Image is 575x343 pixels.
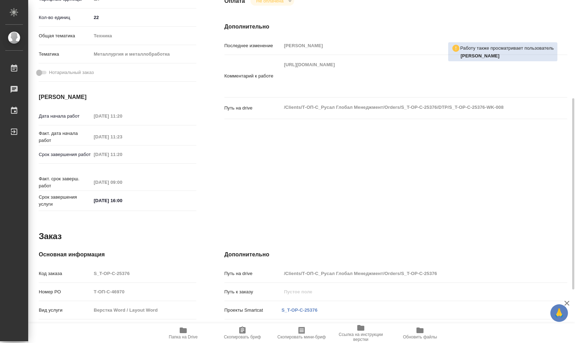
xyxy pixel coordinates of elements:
[39,151,91,158] p: Срок завершения работ
[39,51,91,58] p: Тематика
[224,270,282,277] p: Путь на drive
[460,52,554,60] p: Ганина Анна
[282,307,317,313] a: S_T-OP-C-25376
[403,335,437,339] span: Обновить файлы
[550,304,568,322] button: 🙏
[331,323,390,343] button: Ссылка на инструкции верстки
[91,268,196,279] input: Пустое поле
[39,130,91,144] p: Факт. дата начала работ
[39,194,91,208] p: Срок завершения услуги
[39,32,91,39] p: Общая тематика
[390,323,450,343] button: Обновить файлы
[39,14,91,21] p: Кол-во единиц
[213,323,272,343] button: Скопировать бриф
[224,307,282,314] p: Проекты Smartcat
[224,105,282,112] p: Путь на drive
[277,335,326,339] span: Скопировать мини-бриф
[282,268,539,279] input: Пустое поле
[224,335,261,339] span: Скопировать бриф
[39,270,91,277] p: Код заказа
[91,111,153,121] input: Пустое поле
[460,53,500,58] b: [PERSON_NAME]
[91,149,153,160] input: Пустое поле
[224,73,282,80] p: Комментарий к работе
[91,177,153,187] input: Пустое поле
[224,250,567,259] h4: Дополнительно
[39,175,91,189] p: Факт. срок заверш. работ
[91,132,153,142] input: Пустое поле
[91,30,196,42] div: Техника
[91,12,196,23] input: ✎ Введи что-нибудь
[272,323,331,343] button: Скопировать мини-бриф
[224,42,282,49] p: Последнее изменение
[39,93,196,101] h4: [PERSON_NAME]
[39,113,91,120] p: Дата начала работ
[335,332,386,342] span: Ссылка на инструкции верстки
[282,101,539,113] textarea: /Clients/Т-ОП-С_Русал Глобал Менеджмент/Orders/S_T-OP-C-25376/DTP/S_T-OP-C-25376-WK-008
[553,306,565,320] span: 🙏
[224,288,282,295] p: Путь к заказу
[39,231,62,242] h2: Заказ
[39,250,196,259] h4: Основная информация
[282,287,539,297] input: Пустое поле
[224,23,567,31] h4: Дополнительно
[91,48,196,60] div: Металлургия и металлобработка
[169,335,198,339] span: Папка на Drive
[49,69,94,76] span: Нотариальный заказ
[39,307,91,314] p: Вид услуги
[91,195,153,206] input: ✎ Введи что-нибудь
[91,287,196,297] input: Пустое поле
[154,323,213,343] button: Папка на Drive
[91,305,196,315] input: Пустое поле
[282,59,539,92] textarea: [URL][DOMAIN_NAME]
[39,288,91,295] p: Номер РО
[282,40,539,51] input: Пустое поле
